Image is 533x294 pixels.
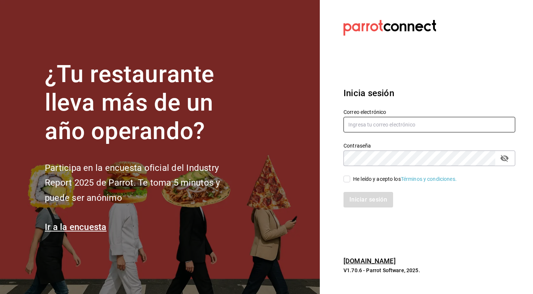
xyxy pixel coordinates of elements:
[343,109,515,115] label: Correo electrónico
[498,152,511,165] button: passwordField
[343,117,515,132] input: Ingresa tu correo electrónico
[45,222,107,232] a: Ir a la encuesta
[45,160,245,206] h2: Participa en la encuesta oficial del Industry Report 2025 de Parrot. Te toma 5 minutos y puede se...
[45,60,245,145] h1: ¿Tu restaurante lleva más de un año operando?
[343,257,396,265] a: [DOMAIN_NAME]
[343,267,515,274] p: V1.70.6 - Parrot Software, 2025.
[343,143,515,148] label: Contraseña
[401,176,457,182] a: Términos y condiciones.
[343,87,515,100] h3: Inicia sesión
[353,175,457,183] div: He leído y acepto los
